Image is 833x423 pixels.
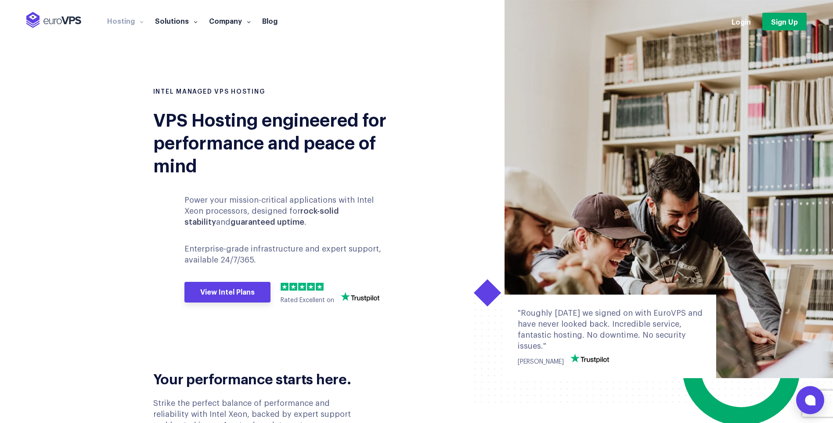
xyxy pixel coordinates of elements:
[231,218,304,226] b: guaranteed uptime
[732,17,751,26] a: Login
[184,195,393,228] p: Power your mission-critical applications with Intel Xeon processors, designed for and .
[316,283,324,291] img: 5
[796,386,824,414] button: Open chat window
[153,107,410,176] div: VPS Hosting engineered for performance and peace of mind
[256,16,283,25] a: Blog
[203,16,256,25] a: Company
[101,16,149,25] a: Hosting
[298,283,306,291] img: 3
[184,207,339,226] b: rock-solid stability
[518,359,564,365] span: [PERSON_NAME]
[289,283,297,291] img: 2
[184,244,393,266] p: Enterprise-grade infrastructure and expert support, available 24/7/365.
[26,12,81,28] img: EuroVPS
[281,297,334,303] span: Rated Excellent on
[281,283,288,291] img: 1
[762,13,807,30] a: Sign Up
[518,308,703,352] div: "Roughly [DATE] we signed on with EuroVPS and have never looked back. Incredible service, fantast...
[153,369,365,387] h2: Your performance starts here.
[307,283,315,291] img: 4
[184,282,270,303] a: View Intel Plans
[149,16,203,25] a: Solutions
[153,88,410,97] h1: INTEL MANAGED VPS HOSTING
